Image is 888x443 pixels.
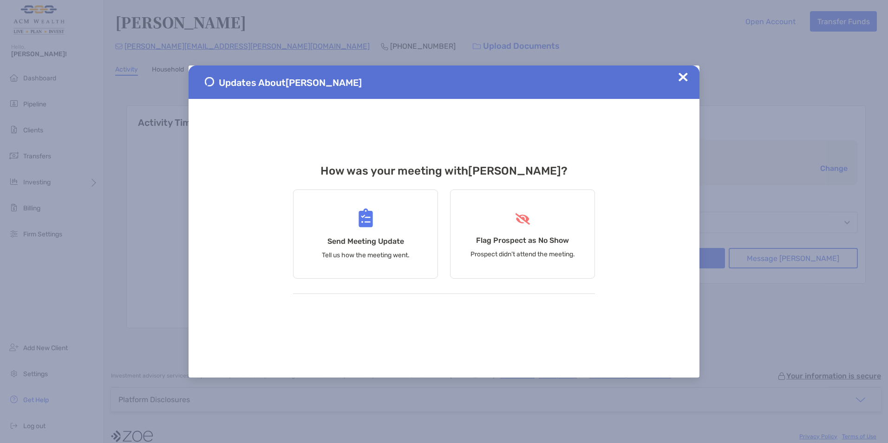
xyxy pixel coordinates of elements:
img: Close Updates Zoe [679,72,688,82]
img: Send Meeting Update 1 [205,77,214,86]
img: Flag Prospect as No Show [514,213,531,225]
img: Send Meeting Update [359,208,373,228]
p: Tell us how the meeting went. [322,251,410,259]
h3: How was your meeting with [PERSON_NAME] ? [293,164,595,177]
p: Prospect didn’t attend the meeting. [470,250,575,258]
span: Updates About [PERSON_NAME] [219,77,362,88]
h4: Send Meeting Update [327,237,404,246]
h4: Flag Prospect as No Show [476,236,569,245]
